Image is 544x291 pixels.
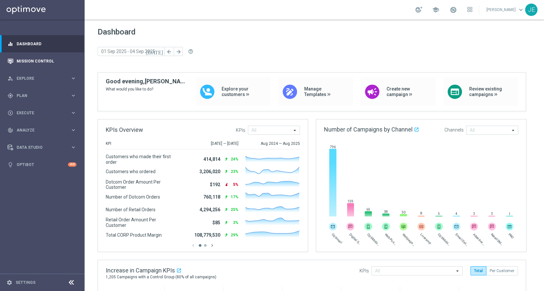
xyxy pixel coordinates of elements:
i: keyboard_arrow_right [70,110,76,116]
span: Explore [17,76,70,80]
i: keyboard_arrow_right [70,92,76,99]
div: Mission Control [7,52,76,70]
div: Plan [7,93,70,99]
span: Analyze [17,128,70,132]
i: lightbulb [7,162,13,168]
div: Data Studio [7,145,70,150]
a: Mission Control [17,52,76,70]
a: [PERSON_NAME]keyboard_arrow_down [486,5,525,15]
i: keyboard_arrow_right [70,127,76,133]
i: settings [7,280,12,285]
span: Plan [17,94,70,98]
button: play_circle_outline Execute keyboard_arrow_right [7,110,77,116]
span: school [432,6,439,13]
i: play_circle_outline [7,110,13,116]
a: Optibot [17,156,68,173]
div: Execute [7,110,70,116]
button: Data Studio keyboard_arrow_right [7,145,77,150]
div: Optibot [7,156,76,173]
i: person_search [7,76,13,81]
i: keyboard_arrow_right [70,144,76,150]
i: gps_fixed [7,93,13,99]
div: Dashboard [7,35,76,52]
span: keyboard_arrow_down [517,6,524,13]
div: Analyze [7,127,70,133]
i: equalizer [7,41,13,47]
button: Mission Control [7,59,77,64]
button: track_changes Analyze keyboard_arrow_right [7,128,77,133]
span: Data Studio [17,145,70,149]
a: Dashboard [17,35,76,52]
button: person_search Explore keyboard_arrow_right [7,76,77,81]
button: lightbulb Optibot +10 [7,162,77,167]
div: +10 [68,162,76,167]
div: Explore [7,76,70,81]
button: gps_fixed Plan keyboard_arrow_right [7,93,77,98]
span: Execute [17,111,70,115]
i: track_changes [7,127,13,133]
a: Settings [16,281,35,284]
button: equalizer Dashboard [7,41,77,47]
i: keyboard_arrow_right [70,75,76,81]
div: JE [525,4,537,16]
